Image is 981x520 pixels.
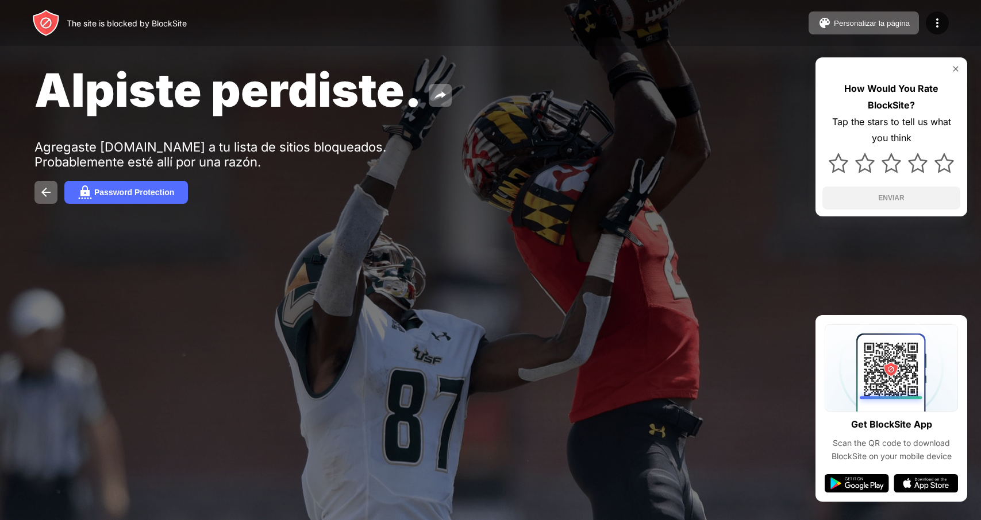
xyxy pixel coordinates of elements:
button: Password Protection [64,181,188,204]
img: qrcode.svg [825,324,958,412]
div: Personalizar la página [834,19,910,28]
img: star.svg [829,153,848,173]
div: Password Protection [94,188,174,197]
img: menu-icon.svg [930,16,944,30]
div: How Would You Rate BlockSite? [822,80,960,114]
img: star.svg [882,153,901,173]
img: back.svg [39,185,53,199]
img: share.svg [433,88,447,102]
img: star.svg [855,153,875,173]
button: Personalizar la página [809,11,919,34]
div: The site is blocked by BlockSite [67,18,187,28]
img: rate-us-close.svg [951,64,960,73]
img: google-play.svg [825,474,889,492]
div: Get BlockSite App [851,416,932,433]
img: header-logo.svg [32,9,60,37]
div: Scan the QR code to download BlockSite on your mobile device [825,437,958,463]
div: Tap the stars to tell us what you think [822,114,960,147]
span: Alpiste perdiste. [34,62,422,118]
button: ENVIAR [822,187,960,209]
img: password.svg [78,185,92,199]
img: star.svg [908,153,928,173]
img: pallet.svg [818,16,832,30]
div: Agregaste [DOMAIN_NAME] a tu lista de sitios bloqueados. Probablemente esté allí por una razón. [34,139,390,169]
img: star.svg [934,153,954,173]
img: app-store.svg [894,474,958,492]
